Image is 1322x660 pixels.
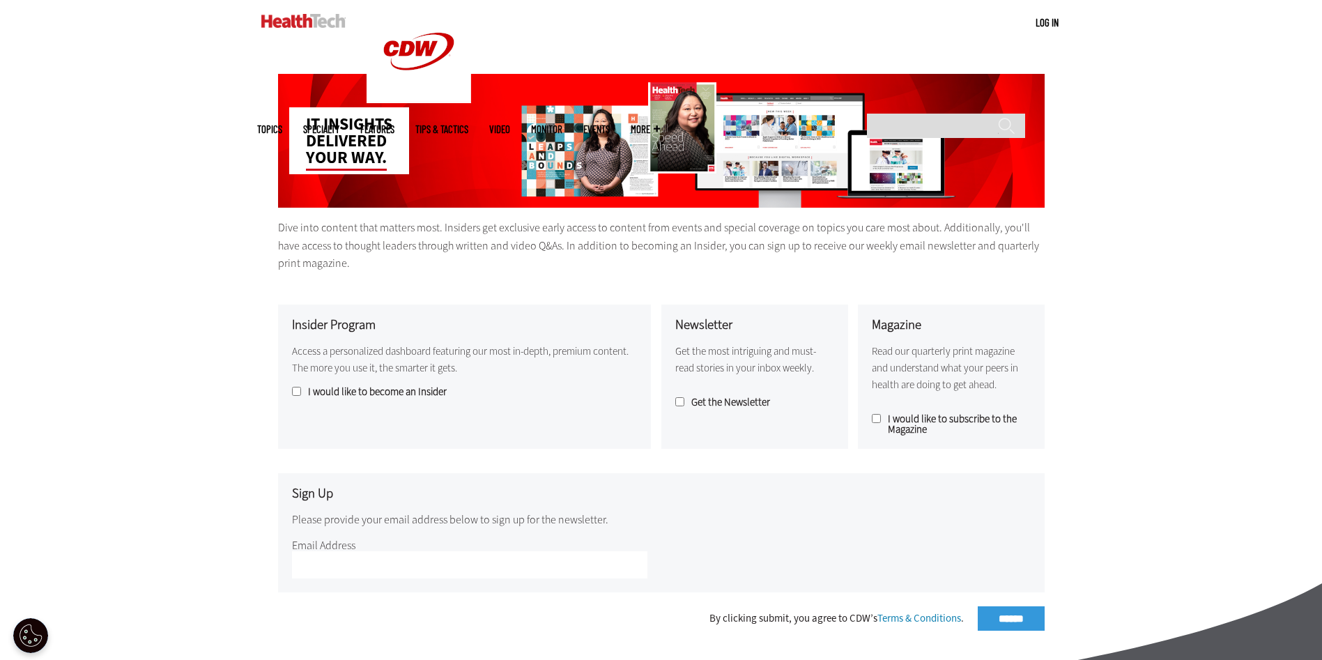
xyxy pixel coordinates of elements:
h3: Sign Up [292,487,1031,500]
a: Features [360,124,394,135]
p: Get the most intriguing and must-read stories in your inbox weekly. [675,343,834,376]
img: Home [261,14,346,28]
a: Tips & Tactics [415,124,468,135]
a: CDW [367,92,471,107]
h3: Insider Program [292,319,637,332]
span: Topics [257,124,282,135]
span: More [631,124,660,135]
a: Events [583,124,610,135]
label: I would like to become an Insider [292,387,637,397]
label: I would like to subscribe to the Magazine [872,414,1031,435]
a: Video [489,124,510,135]
div: By clicking submit, you agree to CDW’s . [709,613,964,624]
button: Open Preferences [13,618,48,653]
span: Specialty [303,124,339,135]
span: your way. [306,146,387,171]
p: Read our quarterly print magazine and understand what your peers in health are doing to get ahead. [872,343,1031,393]
div: User menu [1036,15,1059,30]
h3: Newsletter [675,319,834,332]
p: Please provide your email address below to sign up for the newsletter. [292,511,1031,529]
a: Log in [1036,16,1059,29]
label: Email Address [292,538,355,553]
h3: Magazine [872,319,1031,332]
label: Get the Newsletter [675,397,834,408]
div: Cookie Settings [13,618,48,653]
a: MonITor [531,124,562,135]
a: Terms & Conditions [877,611,961,625]
p: Dive into content that matters most. Insiders get exclusive early access to content from events a... [278,219,1045,273]
p: Access a personalized dashboard featuring our most in-depth, premium content. The more you use it... [292,343,637,376]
